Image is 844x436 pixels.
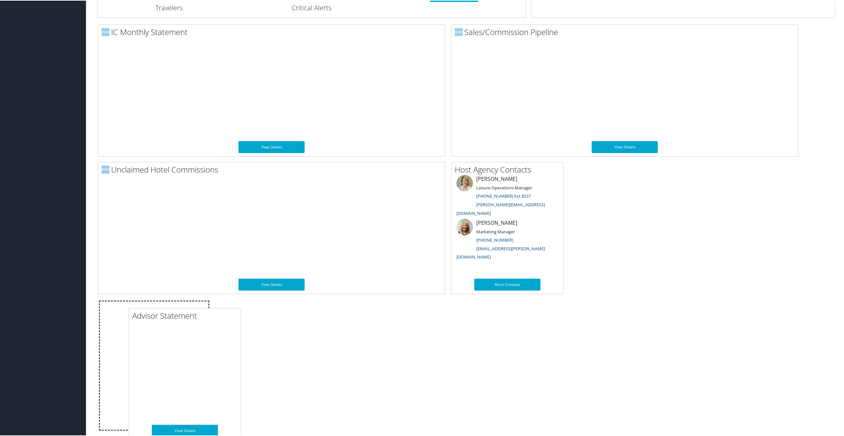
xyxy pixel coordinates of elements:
[476,228,515,234] small: Marketing Manager
[245,3,378,12] h3: Critical Alerts
[238,278,305,290] a: View Details
[456,218,473,235] img: ali-moffitt.jpg
[456,201,545,216] a: [PERSON_NAME][EMAIL_ADDRESS][DOMAIN_NAME]
[476,236,513,242] a: [PHONE_NUMBER]
[453,174,562,218] li: [PERSON_NAME]
[455,27,463,35] img: domo-logo.png
[476,184,532,190] small: Leisure Operations Manager
[152,424,218,436] a: View Details
[102,27,109,35] img: domo-logo.png
[456,245,545,259] a: [EMAIL_ADDRESS][PERSON_NAME][DOMAIN_NAME]
[238,140,305,152] a: View Details
[592,140,658,152] a: View Details
[455,26,798,37] h2: Sales/Commission Pipeline
[455,163,563,175] h2: Host Agency Contacts
[453,218,562,262] li: [PERSON_NAME]
[102,26,445,37] h2: IC Monthly Statement
[132,309,241,321] h2: Advisor Statement
[456,174,473,191] img: meredith-price.jpg
[102,163,445,175] h2: Unclaimed Hotel Commissions
[474,278,540,290] a: More Contacts
[476,192,531,198] a: [PHONE_NUMBER] Ext 8537
[103,3,235,12] h3: Travelers
[102,165,109,173] img: domo-logo.png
